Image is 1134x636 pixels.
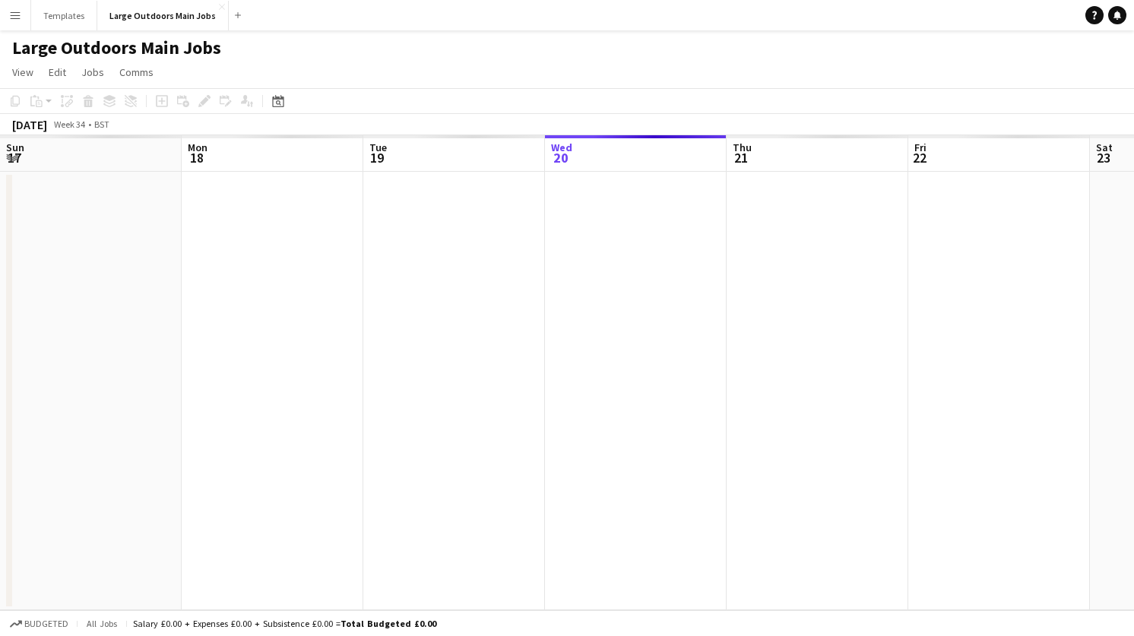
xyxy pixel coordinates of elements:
[4,149,24,166] span: 17
[185,149,207,166] span: 18
[113,62,160,82] a: Comms
[6,141,24,154] span: Sun
[49,65,66,79] span: Edit
[84,618,120,629] span: All jobs
[31,1,97,30] button: Templates
[12,65,33,79] span: View
[341,618,436,629] span: Total Budgeted £0.00
[12,117,47,132] div: [DATE]
[12,36,221,59] h1: Large Outdoors Main Jobs
[733,141,752,154] span: Thu
[75,62,110,82] a: Jobs
[97,1,229,30] button: Large Outdoors Main Jobs
[81,65,104,79] span: Jobs
[43,62,72,82] a: Edit
[133,618,436,629] div: Salary £0.00 + Expenses £0.00 + Subsistence £0.00 =
[369,141,387,154] span: Tue
[1096,141,1113,154] span: Sat
[549,149,572,166] span: 20
[188,141,207,154] span: Mon
[119,65,154,79] span: Comms
[730,149,752,166] span: 21
[8,615,71,632] button: Budgeted
[551,141,572,154] span: Wed
[914,141,927,154] span: Fri
[912,149,927,166] span: 22
[50,119,88,130] span: Week 34
[367,149,387,166] span: 19
[94,119,109,130] div: BST
[1094,149,1113,166] span: 23
[6,62,40,82] a: View
[24,619,68,629] span: Budgeted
